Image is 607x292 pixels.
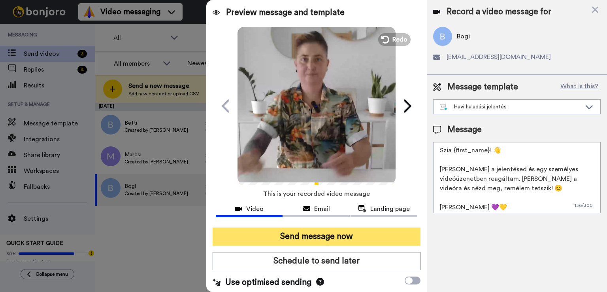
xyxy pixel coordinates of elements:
[433,142,601,213] textarea: Szia {first_name}! 👋 [PERSON_NAME] a jelentésed és egy személyes videóüzenetben reagáltam. [PERSO...
[314,204,330,214] span: Email
[213,252,420,270] button: Schedule to send later
[225,277,311,288] span: Use optimised sending
[447,124,482,136] span: Message
[440,103,581,111] div: Havi haladási jelentés
[447,52,551,62] span: [EMAIL_ADDRESS][DOMAIN_NAME]
[447,81,518,93] span: Message template
[263,185,370,203] span: This is your recorded video message
[213,228,420,246] button: Send message now
[370,204,410,214] span: Landing page
[558,81,601,93] button: What is this?
[246,204,264,214] span: Video
[440,104,447,110] img: nextgen-template.svg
